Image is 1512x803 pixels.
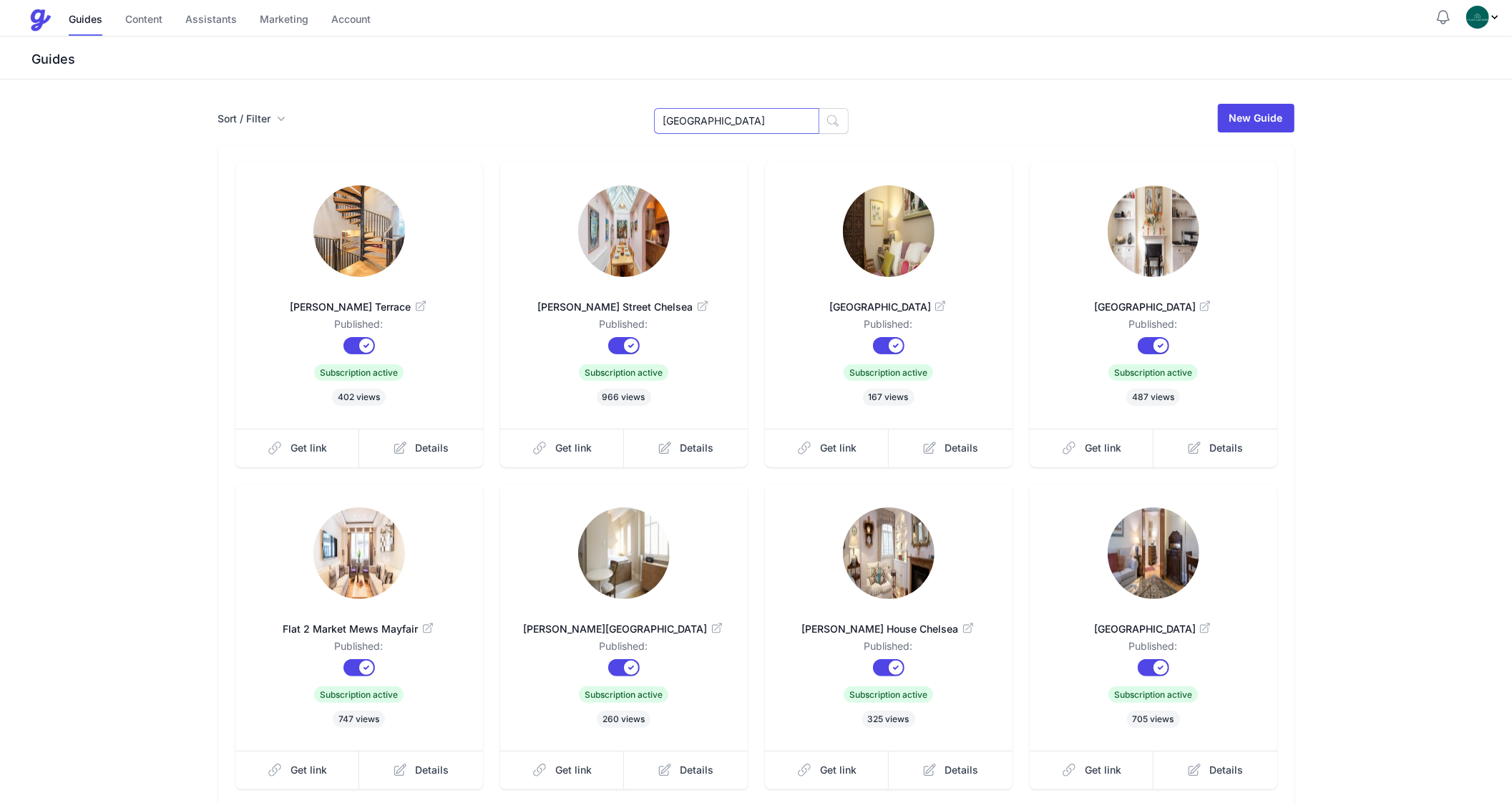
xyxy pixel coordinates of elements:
[258,300,460,314] span: [PERSON_NAME] Terrace
[1466,6,1489,29] img: oovs19i4we9w73xo0bfpgswpi0cd
[820,763,857,777] span: Get link
[597,389,651,406] span: 966 views
[29,51,1512,68] h3: Guides
[1108,686,1198,703] span: Subscription active
[314,364,404,381] span: Subscription active
[523,605,725,639] a: [PERSON_NAME][GEOGRAPHIC_DATA]
[1126,389,1180,406] span: 487 views
[654,108,819,134] input: Search Guides
[29,9,52,31] img: Guestive Guides
[578,185,670,277] img: wq8sw0j47qm6nw759ko380ndfzun
[1053,605,1254,639] a: [GEOGRAPHIC_DATA]
[260,5,308,36] a: Marketing
[500,751,625,789] a: Get link
[624,751,748,789] a: Details
[843,507,935,599] img: qm23tyanh8llne9rmxzedgaebrr7
[185,5,237,36] a: Assistants
[844,686,933,703] span: Subscription active
[523,300,725,314] span: [PERSON_NAME] Street Chelsea
[597,711,650,728] span: 260 views
[1030,429,1154,467] a: Get link
[788,639,990,659] dd: Published:
[788,283,990,317] a: [GEOGRAPHIC_DATA]
[579,686,668,703] span: Subscription active
[359,751,483,789] a: Details
[258,639,460,659] dd: Published:
[1085,763,1121,777] span: Get link
[862,711,915,728] span: 325 views
[500,429,625,467] a: Get link
[765,751,889,789] a: Get link
[258,605,460,639] a: Flat 2 Market Mews Mayfair
[416,763,449,777] span: Details
[1108,185,1199,277] img: hdmgvwaq8kfuacaafu0ghkkjd0oq
[416,441,449,455] span: Details
[555,763,592,777] span: Get link
[1127,711,1180,728] span: 705 views
[235,429,360,467] a: Get link
[788,605,990,639] a: [PERSON_NAME] House Chelsea
[1466,6,1501,29] div: Profile Menu
[1030,751,1154,789] a: Get link
[359,429,483,467] a: Details
[820,441,857,455] span: Get link
[788,300,990,314] span: [GEOGRAPHIC_DATA]
[523,283,725,317] a: [PERSON_NAME] Street Chelsea
[788,317,990,337] dd: Published:
[523,639,725,659] dd: Published:
[258,317,460,337] dd: Published:
[863,389,914,406] span: 167 views
[579,364,668,381] span: Subscription active
[843,185,935,277] img: 9b5v0ir1hdq8hllsqeesm40py5rd
[332,389,386,406] span: 402 views
[1153,429,1277,467] a: Details
[523,622,725,636] span: [PERSON_NAME][GEOGRAPHIC_DATA]
[624,429,748,467] a: Details
[1153,751,1277,789] a: Details
[333,711,385,728] span: 747 views
[1218,104,1294,132] a: New Guide
[681,763,714,777] span: Details
[1210,763,1244,777] span: Details
[889,429,1013,467] a: Details
[291,441,327,455] span: Get link
[555,441,592,455] span: Get link
[889,751,1013,789] a: Details
[291,763,327,777] span: Get link
[1053,317,1254,337] dd: Published:
[1108,364,1198,381] span: Subscription active
[69,5,102,36] a: Guides
[844,364,933,381] span: Subscription active
[1053,300,1254,314] span: [GEOGRAPHIC_DATA]
[523,317,725,337] dd: Published:
[945,441,979,455] span: Details
[1108,507,1199,599] img: htmfqqdj5w74wrc65s3wna2sgno2
[314,686,404,703] span: Subscription active
[235,751,360,789] a: Get link
[1210,441,1244,455] span: Details
[125,5,162,36] a: Content
[218,112,286,126] button: Sort / Filter
[788,622,990,636] span: [PERSON_NAME] House Chelsea
[1435,9,1452,26] button: Notifications
[1053,622,1254,636] span: [GEOGRAPHIC_DATA]
[945,763,979,777] span: Details
[681,441,714,455] span: Details
[1085,441,1121,455] span: Get link
[578,507,670,599] img: id17mszkkv9a5w23y0miri8fotce
[1053,639,1254,659] dd: Published:
[258,283,460,317] a: [PERSON_NAME] Terrace
[765,429,889,467] a: Get link
[313,185,405,277] img: mtasz01fldrr9v8cnif9arsj44ov
[1053,283,1254,317] a: [GEOGRAPHIC_DATA]
[258,622,460,636] span: Flat 2 Market Mews Mayfair
[313,507,405,599] img: xcoem7jyjxpu3fgtqe3kd93uc2z7
[331,5,371,36] a: Account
